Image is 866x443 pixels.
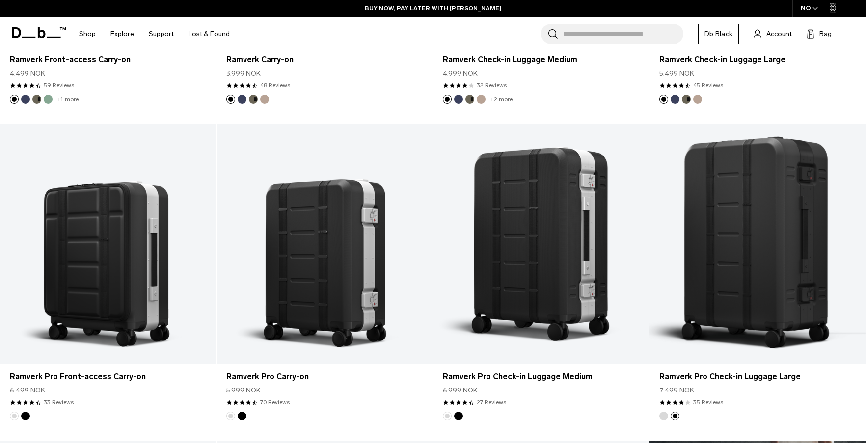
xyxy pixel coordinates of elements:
[260,95,269,104] button: Fogbow Beige
[433,124,649,364] a: Ramverk Pro Check-in Luggage Medium
[238,95,246,104] button: Blue Hour
[659,385,694,395] span: 7.499 NOK
[79,17,96,52] a: Shop
[21,95,30,104] button: Blue Hour
[226,95,235,104] button: Black Out
[10,371,206,383] a: Ramverk Pro Front-access Carry-on
[659,95,668,104] button: Black Out
[260,398,290,407] a: 70 reviews
[671,95,679,104] button: Blue Hour
[32,95,41,104] button: Forest Green
[226,371,423,383] a: Ramverk Pro Carry-on
[365,4,502,13] a: BUY NOW, PAY LATER WITH [PERSON_NAME]
[477,398,506,407] a: 27 reviews
[44,81,74,90] a: 59 reviews
[443,371,639,383] a: Ramverk Pro Check-in Luggage Medium
[72,17,237,52] nav: Main Navigation
[10,54,206,66] a: Ramverk Front-access Carry-on
[659,371,856,383] a: Ramverk Pro Check-in Luggage Large
[10,95,19,104] button: Black Out
[249,95,258,104] button: Forest Green
[443,95,452,104] button: Black Out
[443,385,478,395] span: 6.999 NOK
[477,95,486,104] button: Fogbow Beige
[21,412,30,420] button: Black Out
[57,96,79,103] a: +1 more
[807,28,832,40] button: Bag
[44,95,53,104] button: Green Ray
[698,24,739,44] a: Db Black
[766,29,792,39] span: Account
[819,29,832,39] span: Bag
[490,96,513,103] a: +2 more
[443,68,478,78] span: 4.999 NOK
[149,17,174,52] a: Support
[10,412,19,420] button: Silver
[443,412,452,420] button: Silver
[671,412,679,420] button: Black Out
[682,95,691,104] button: Forest Green
[465,95,474,104] button: Forest Green
[443,54,639,66] a: Ramverk Check-in Luggage Medium
[226,412,235,420] button: Silver
[226,54,423,66] a: Ramverk Carry-on
[477,81,507,90] a: 32 reviews
[454,412,463,420] button: Black Out
[649,124,866,364] a: Ramverk Pro Check-in Luggage Large Black Out
[659,412,668,420] button: Silver
[260,81,290,90] a: 48 reviews
[693,398,723,407] a: 35 reviews
[10,68,45,78] span: 4.499 NOK
[693,95,702,104] button: Fogbow Beige
[454,95,463,104] button: Blue Hour
[659,54,856,66] a: Ramverk Check-in Luggage Large
[44,398,74,407] a: 33 reviews
[189,17,230,52] a: Lost & Found
[10,385,45,395] span: 6.499 NOK
[693,81,723,90] a: 45 reviews
[238,412,246,420] button: Black Out
[216,124,433,364] a: Ramverk Pro Carry-on
[226,68,261,78] span: 3.999 NOK
[110,17,134,52] a: Explore
[226,385,261,395] span: 5.999 NOK
[754,28,792,40] a: Account
[659,68,694,78] span: 5.499 NOK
